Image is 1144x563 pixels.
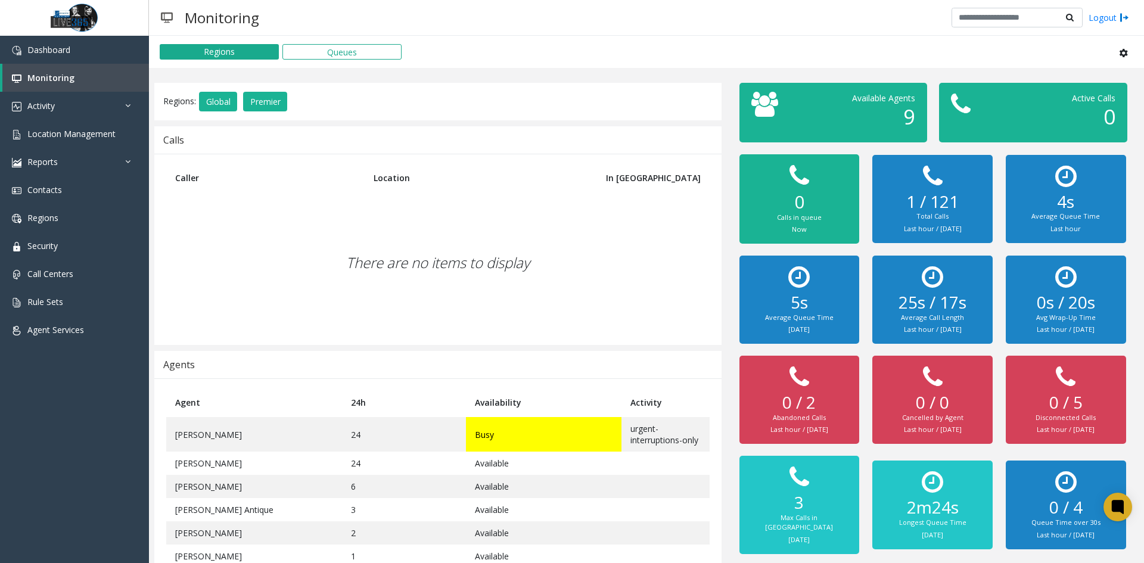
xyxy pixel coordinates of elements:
h2: 0 [751,191,847,213]
h2: 0 / 4 [1018,497,1114,518]
img: 'icon' [12,74,21,83]
div: Avg Wrap-Up Time [1018,313,1114,323]
button: Queues [282,44,402,60]
div: Calls in queue [751,213,847,223]
small: Last hour / [DATE] [1037,425,1095,434]
small: Last hour / [DATE] [904,425,962,434]
td: [PERSON_NAME] [166,417,342,452]
td: [PERSON_NAME] Antique [166,498,342,521]
td: 6 [342,475,466,498]
small: [DATE] [788,325,810,334]
span: Active Calls [1072,92,1115,104]
span: Rule Sets [27,296,63,307]
div: Average Queue Time [1018,211,1114,222]
td: [PERSON_NAME] [166,521,342,545]
span: Available Agents [852,92,915,104]
td: 3 [342,498,466,521]
span: Monitoring [27,72,74,83]
img: 'icon' [12,242,21,251]
div: There are no items to display [166,192,710,333]
th: Caller [166,163,365,192]
span: 9 [903,102,915,130]
span: Regions [27,212,58,223]
h2: 0s / 20s [1018,293,1114,313]
button: Premier [243,92,287,112]
td: Available [466,521,621,545]
img: logout [1120,11,1129,24]
div: Max Calls in [GEOGRAPHIC_DATA] [751,513,847,533]
span: Regions: [163,95,196,106]
small: [DATE] [788,535,810,544]
small: Last hour / [DATE] [770,425,828,434]
td: [PERSON_NAME] [166,452,342,475]
div: Calls [163,132,184,148]
small: Last hour [1050,224,1081,233]
td: Available [466,475,621,498]
a: Logout [1089,11,1129,24]
small: [DATE] [922,530,943,539]
td: Busy [466,417,621,452]
h2: 4s [1018,192,1114,212]
small: Last hour / [DATE] [1037,530,1095,539]
h2: 0 / 0 [884,393,980,413]
span: Location Management [27,128,116,139]
div: Abandoned Calls [751,413,847,423]
img: 'icon' [12,326,21,335]
span: Security [27,240,58,251]
h2: 25s / 17s [884,293,980,313]
h2: 0 / 2 [751,393,847,413]
button: Regions [160,44,279,60]
img: 'icon' [12,102,21,111]
span: Agent Services [27,324,84,335]
button: Global [199,92,237,112]
td: 2 [342,521,466,545]
td: urgent-interruptions-only [621,417,710,452]
small: Last hour / [DATE] [904,325,962,334]
div: Queue Time over 30s [1018,518,1114,528]
img: 'icon' [12,46,21,55]
span: Reports [27,156,58,167]
div: Agents [163,357,195,372]
h2: 1 / 121 [884,192,980,212]
td: Available [466,452,621,475]
h3: Monitoring [179,3,265,32]
td: 24 [342,417,466,452]
div: Average Queue Time [751,313,847,323]
img: 'icon' [12,298,21,307]
a: Monitoring [2,64,149,92]
h2: 2m24s [884,497,980,518]
div: Longest Queue Time [884,518,980,528]
span: Dashboard [27,44,70,55]
span: Activity [27,100,55,111]
td: 24 [342,452,466,475]
span: Call Centers [27,268,73,279]
th: 24h [342,388,466,417]
div: Disconnected Calls [1018,413,1114,423]
small: Last hour / [DATE] [904,224,962,233]
span: 0 [1103,102,1115,130]
span: Contacts [27,184,62,195]
th: Activity [621,388,710,417]
h2: 5s [751,293,847,313]
div: Average Call Length [884,313,980,323]
img: 'icon' [12,186,21,195]
img: 'icon' [12,270,21,279]
td: Available [466,498,621,521]
img: 'icon' [12,214,21,223]
img: 'icon' [12,130,21,139]
div: Total Calls [884,211,980,222]
th: Location [365,163,576,192]
th: In [GEOGRAPHIC_DATA] [576,163,710,192]
small: Last hour / [DATE] [1037,325,1095,334]
th: Availability [466,388,621,417]
td: [PERSON_NAME] [166,475,342,498]
small: Now [792,225,807,234]
th: Agent [166,388,342,417]
h2: 3 [751,493,847,513]
img: 'icon' [12,158,21,167]
h2: 0 / 5 [1018,393,1114,413]
img: pageIcon [161,3,173,32]
div: Cancelled by Agent [884,413,980,423]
